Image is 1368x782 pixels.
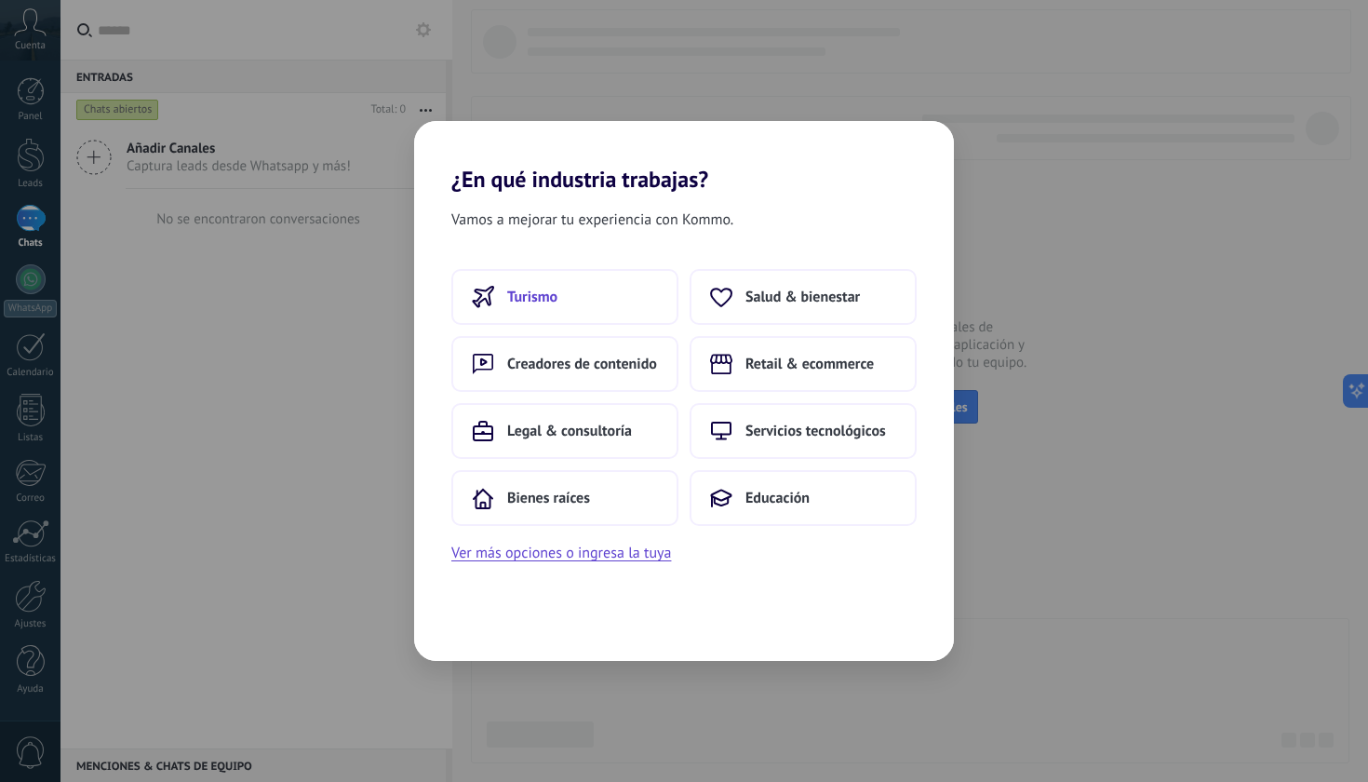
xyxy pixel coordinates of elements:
[451,336,678,392] button: Creadores de contenido
[690,470,917,526] button: Educación
[690,403,917,459] button: Servicios tecnológicos
[451,403,678,459] button: Legal & consultoría
[451,208,733,232] span: Vamos a mejorar tu experiencia con Kommo.
[451,269,678,325] button: Turismo
[690,269,917,325] button: Salud & bienestar
[745,288,860,306] span: Salud & bienestar
[745,489,810,507] span: Educación
[745,422,886,440] span: Servicios tecnológicos
[507,422,632,440] span: Legal & consultoría
[507,489,590,507] span: Bienes raíces
[414,121,954,193] h2: ¿En qué industria trabajas?
[507,355,657,373] span: Creadores de contenido
[451,541,671,565] button: Ver más opciones o ingresa la tuya
[690,336,917,392] button: Retail & ecommerce
[451,470,678,526] button: Bienes raíces
[745,355,874,373] span: Retail & ecommerce
[507,288,557,306] span: Turismo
